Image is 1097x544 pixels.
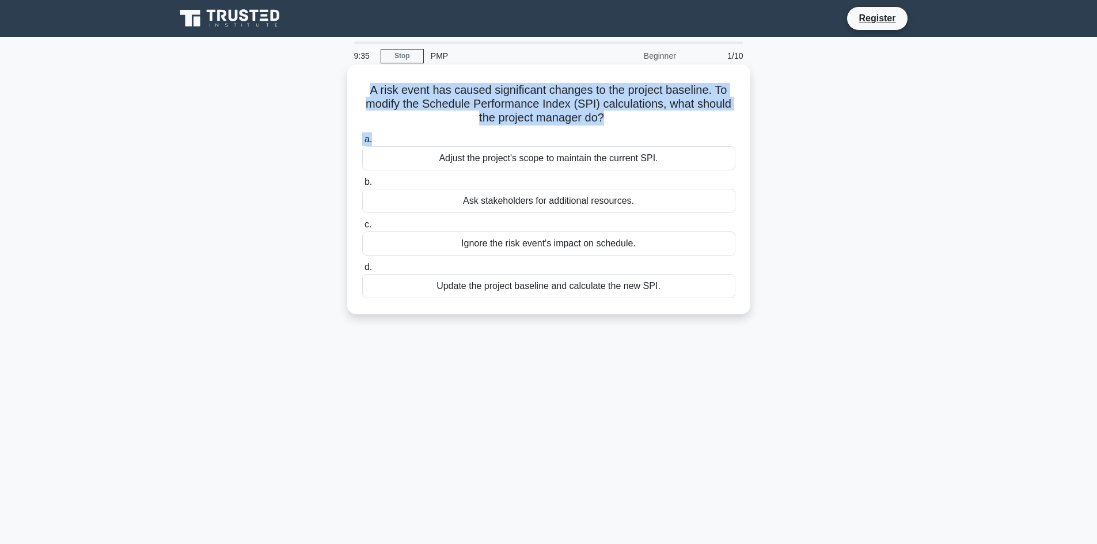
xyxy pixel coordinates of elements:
[381,49,424,63] a: Stop
[362,146,735,170] div: Adjust the project's scope to maintain the current SPI.
[362,231,735,256] div: Ignore the risk event's impact on schedule.
[361,83,737,125] h5: A risk event has caused significant changes to the project baseline. To modify the Schedule Perfo...
[362,274,735,298] div: Update the project baseline and calculate the new SPI.
[365,177,372,187] span: b.
[683,44,750,67] div: 1/10
[582,44,683,67] div: Beginner
[362,189,735,213] div: Ask stakeholders for additional resources.
[365,134,372,144] span: a.
[365,262,372,272] span: d.
[365,219,371,229] span: c.
[424,44,582,67] div: PMP
[852,11,902,25] a: Register
[347,44,381,67] div: 9:35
